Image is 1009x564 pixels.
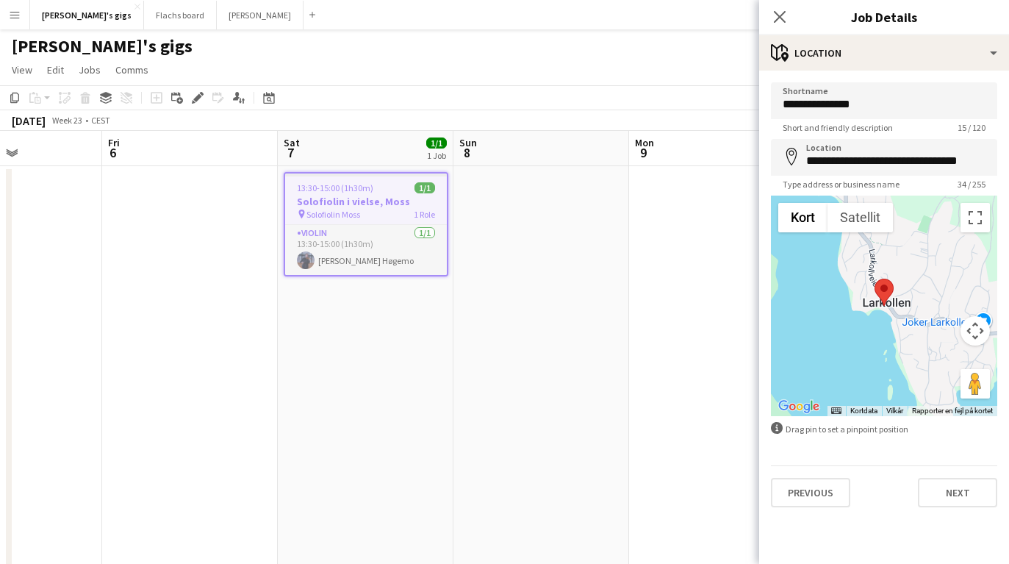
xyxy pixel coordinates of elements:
span: Comms [115,63,148,76]
div: 1 Job [427,150,446,161]
span: Sun [459,136,477,149]
span: Type address or business name [771,179,911,190]
a: Rapporter en fejl på kortet [912,407,993,415]
button: Styringselement til kortkamera [960,316,990,346]
a: View [6,60,38,79]
span: View [12,63,32,76]
button: Tastaturgenveje [831,406,841,416]
span: Week 23 [49,115,85,126]
a: Vilkår (åbnes i en ny fane) [886,407,903,415]
button: Kortdata [850,406,877,416]
span: 34 / 255 [946,179,997,190]
span: 1/1 [426,138,447,149]
span: 7 [281,144,300,161]
button: [PERSON_NAME] [217,1,304,29]
span: 9 [633,144,654,161]
button: Træk Pegman hen på kortet for at åbne Street View [960,369,990,399]
app-job-card: 13:30-15:00 (1h30m)1/1Solofiolin i vielse, Moss Solofiolin Moss1 RoleViolin1/113:30-15:00 (1h30m)... [284,172,448,276]
div: Location [759,35,1009,71]
div: [DATE] [12,113,46,128]
h3: Solofiolin i vielse, Moss [285,195,447,208]
a: Edit [41,60,70,79]
button: Previous [771,478,850,507]
button: Vis satellitbilleder [827,203,893,232]
h1: [PERSON_NAME]'s gigs [12,35,193,57]
a: Jobs [73,60,107,79]
span: Solofiolin Moss [306,209,360,220]
span: Mon [635,136,654,149]
span: 13:30-15:00 (1h30m) [297,182,373,193]
span: Jobs [79,63,101,76]
button: [PERSON_NAME]'s gigs [30,1,144,29]
span: 1 Role [414,209,435,220]
h3: Job Details [759,7,1009,26]
div: Drag pin to set a pinpoint position [771,422,997,436]
span: 15 / 120 [946,122,997,133]
span: Edit [47,63,64,76]
a: Åbn dette området i Google Maps (åbner i et nyt vindue) [775,397,823,416]
div: CEST [91,115,110,126]
span: Sat [284,136,300,149]
button: Flachs board [144,1,217,29]
span: 8 [457,144,477,161]
button: Slå fuld skærm til/fra [960,203,990,232]
button: Next [918,478,997,507]
button: Vis vejkort [778,203,827,232]
a: Comms [109,60,154,79]
span: Fri [108,136,120,149]
app-card-role: Violin1/113:30-15:00 (1h30m)[PERSON_NAME] Høgemo [285,225,447,275]
span: Short and friendly description [771,122,905,133]
img: Google [775,397,823,416]
span: 1/1 [414,182,435,193]
span: 6 [106,144,120,161]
